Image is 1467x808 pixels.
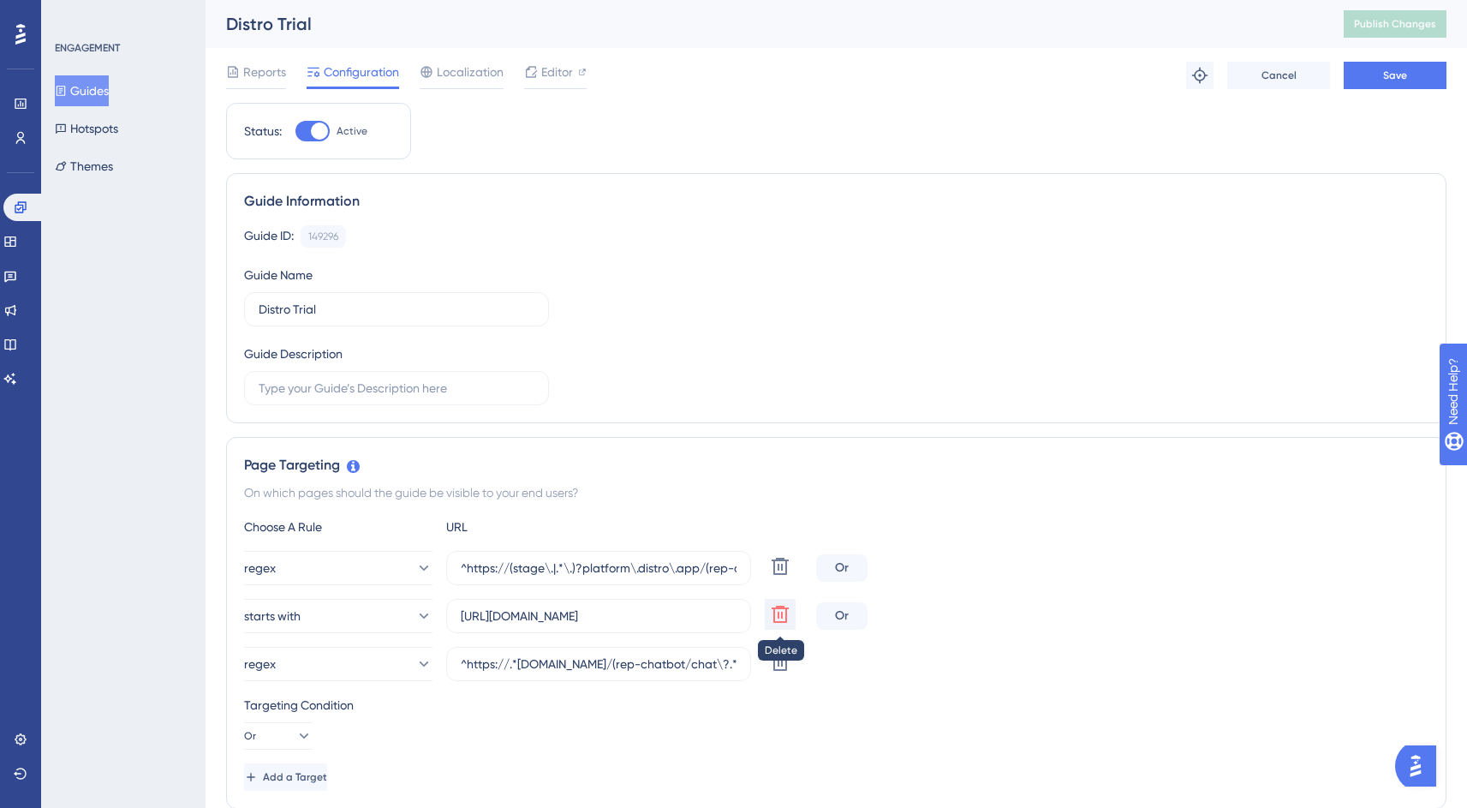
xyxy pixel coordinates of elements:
[55,41,120,55] div: ENGAGEMENT
[461,607,736,625] input: yourwebsite.com/path
[244,455,1428,476] div: Page Targeting
[259,379,534,398] input: Type your Guide’s Description here
[244,558,276,578] span: regex
[55,151,113,182] button: Themes
[446,517,635,537] div: URL
[1344,62,1446,89] button: Save
[1261,69,1297,82] span: Cancel
[244,482,1428,503] div: On which pages should the guide be visible to your end users?
[816,602,868,630] div: Or
[244,763,327,791] button: Add a Target
[244,121,282,141] div: Status:
[259,300,534,319] input: Type your Guide’s Name here
[55,75,109,106] button: Guides
[1395,740,1446,792] iframe: UserGuiding AI Assistant Launcher
[244,722,313,750] button: Or
[337,124,367,138] span: Active
[1383,69,1407,82] span: Save
[244,265,313,285] div: Guide Name
[308,230,338,243] div: 149296
[244,551,432,585] button: regex
[244,225,294,248] div: Guide ID:
[263,770,327,784] span: Add a Target
[244,606,301,626] span: starts with
[1344,10,1446,38] button: Publish Changes
[244,517,432,537] div: Choose A Rule
[437,62,504,82] span: Localization
[1227,62,1330,89] button: Cancel
[55,113,118,144] button: Hotspots
[244,191,1428,212] div: Guide Information
[541,62,573,82] span: Editor
[244,654,276,674] span: regex
[324,62,399,82] span: Configuration
[40,4,107,25] span: Need Help?
[244,729,256,743] span: Or
[244,344,343,364] div: Guide Description
[816,554,868,582] div: Or
[461,655,736,673] input: yourwebsite.com/path
[244,695,1428,715] div: Targeting Condition
[244,599,432,633] button: starts with
[1354,17,1436,31] span: Publish Changes
[244,647,432,681] button: regex
[461,559,736,578] input: yourwebsite.com/path
[226,12,1301,36] div: Distro Trial
[243,62,286,82] span: Reports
